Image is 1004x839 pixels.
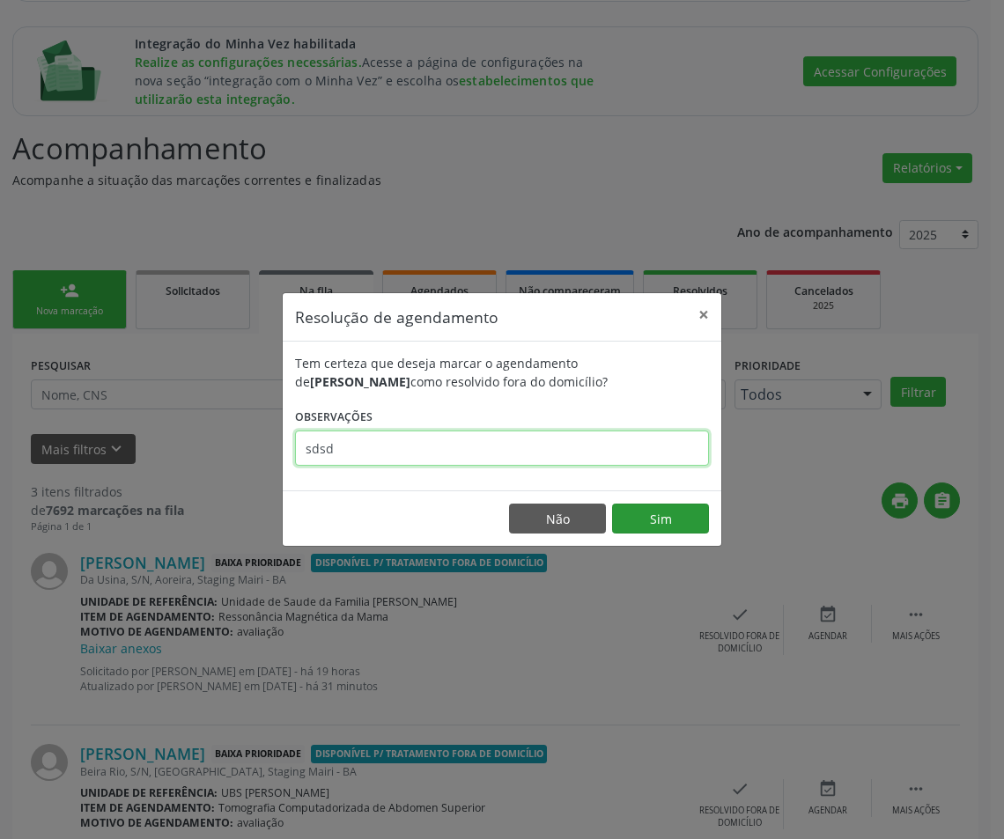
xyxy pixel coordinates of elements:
label: Observações [295,403,373,431]
div: Tem certeza que deseja marcar o agendamento de como resolvido fora do domicílio? [295,354,709,391]
button: Não [509,504,606,534]
button: Close [686,293,721,336]
b: [PERSON_NAME] [310,373,410,390]
button: Sim [612,504,709,534]
h5: Resolução de agendamento [295,305,498,328]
